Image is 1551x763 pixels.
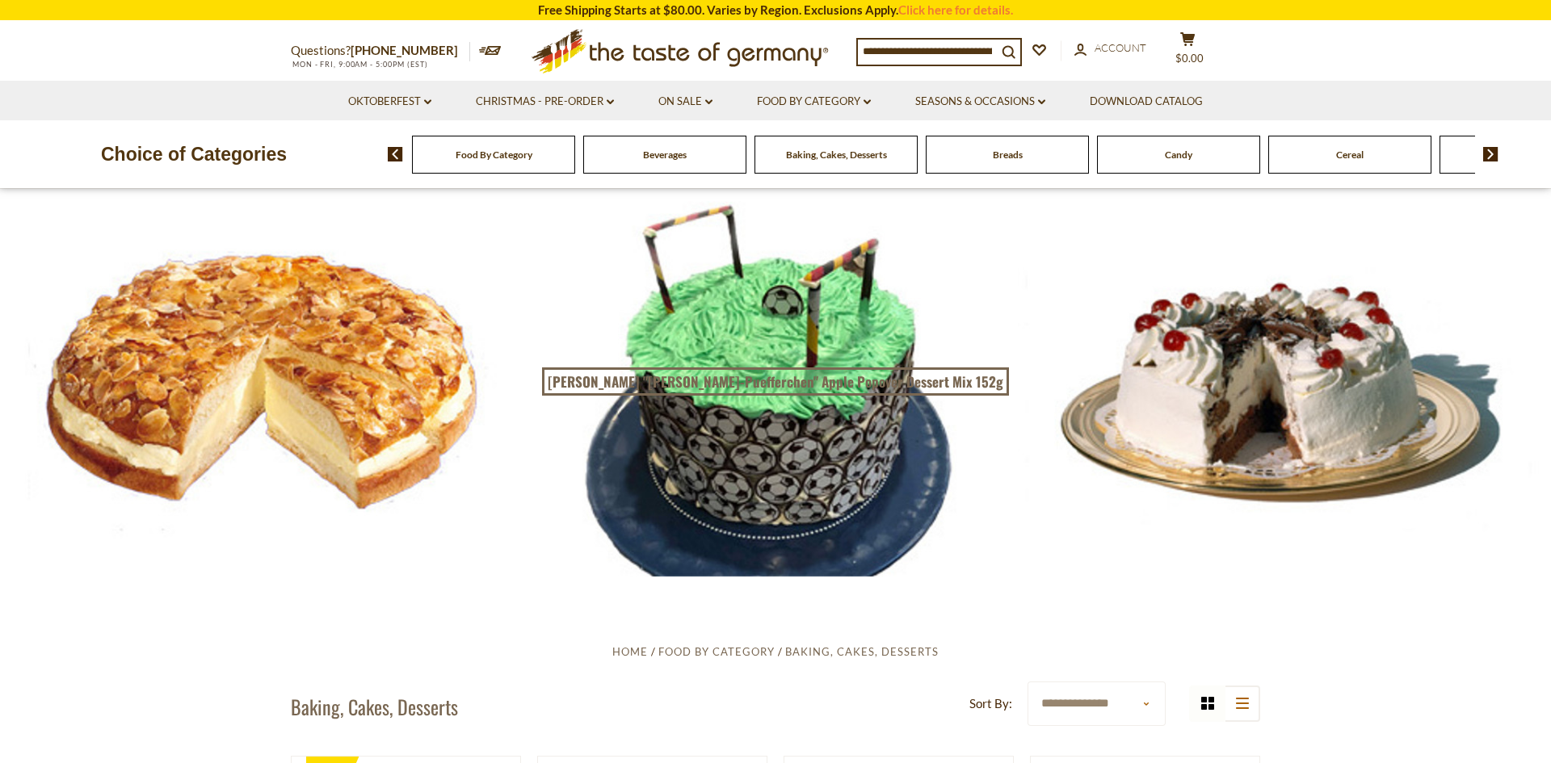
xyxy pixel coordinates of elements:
[348,93,431,111] a: Oktoberfest
[1483,147,1498,161] img: next arrow
[612,645,648,658] a: Home
[993,149,1023,161] a: Breads
[1095,41,1146,54] span: Account
[542,367,1010,396] a: [PERSON_NAME] "[PERSON_NAME]-Puefferchen" Apple Popover Dessert Mix 152g
[1165,149,1192,161] a: Candy
[915,93,1045,111] a: Seasons & Occasions
[388,147,403,161] img: previous arrow
[658,93,712,111] a: On Sale
[1163,31,1212,72] button: $0.00
[658,645,775,658] a: Food By Category
[643,149,687,161] a: Beverages
[476,93,614,111] a: Christmas - PRE-ORDER
[898,2,1013,17] a: Click here for details.
[1090,93,1203,111] a: Download Catalog
[1074,40,1146,57] a: Account
[291,60,428,69] span: MON - FRI, 9:00AM - 5:00PM (EST)
[291,40,470,61] p: Questions?
[785,645,939,658] a: Baking, Cakes, Desserts
[786,149,887,161] a: Baking, Cakes, Desserts
[969,694,1012,714] label: Sort By:
[456,149,532,161] a: Food By Category
[1336,149,1364,161] a: Cereal
[757,93,871,111] a: Food By Category
[351,43,458,57] a: [PHONE_NUMBER]
[1175,52,1204,65] span: $0.00
[291,694,458,719] h1: Baking, Cakes, Desserts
